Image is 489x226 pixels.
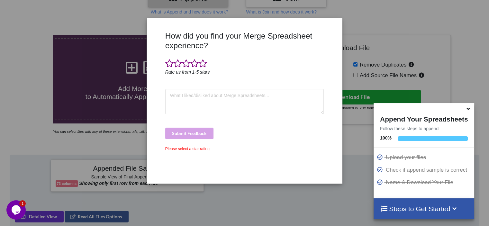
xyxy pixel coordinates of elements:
h4: Steps to Get Started [380,205,468,213]
p: Follow these steps to append [374,125,474,132]
h4: Append Your Spreadsheets [374,113,474,123]
b: 100 % [380,135,392,140]
iframe: chat widget [6,200,27,220]
i: Rate us from 1-5 stars [165,69,210,75]
p: Name & Download Your File [377,178,473,186]
h3: How did you find your Merge Spreadsheet experience? [165,31,324,50]
p: Check if append sample is correct [377,166,473,174]
div: Please select a star rating [165,146,324,152]
p: Upload your files [377,153,473,161]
